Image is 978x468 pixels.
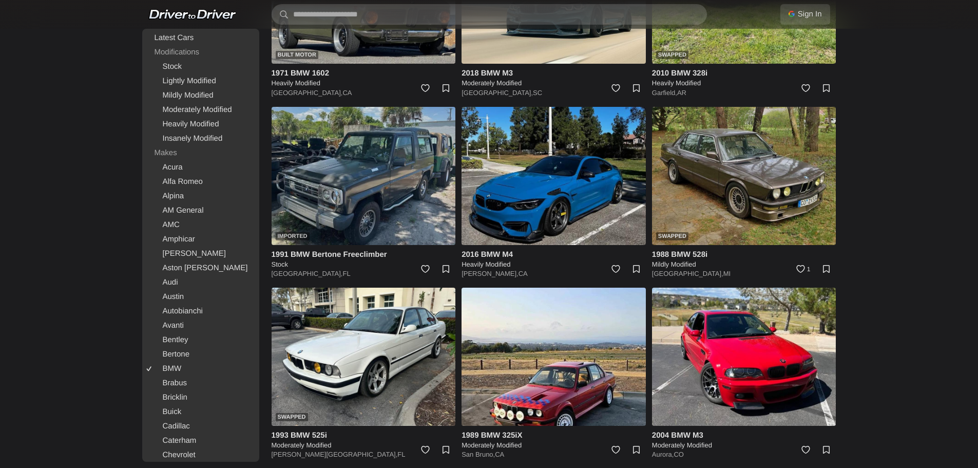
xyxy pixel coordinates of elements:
a: 2004 BMW M3 Moderately Modified [652,430,836,450]
div: Imported [276,232,310,240]
div: Makes [144,146,257,160]
img: 1988 BMW 528i for sale [652,107,836,245]
div: Swapped [276,413,308,421]
a: Acura [144,160,257,175]
h4: 1993 BMW 525i [272,430,456,441]
a: Austin [144,290,257,304]
a: Bentley [144,333,257,347]
div: Built Motor [276,51,318,59]
h5: Heavily Modified [272,79,456,88]
img: 1991 BMW Bertone Freeclimber for sale [272,107,456,245]
a: [PERSON_NAME] [144,247,257,261]
a: MI [723,270,731,277]
a: BMW [144,362,257,376]
a: CA [519,270,528,277]
h4: 1989 BMW 325iX [462,430,646,441]
a: 1 [791,260,813,283]
a: [GEOGRAPHIC_DATA], [652,270,723,277]
div: Modifications [144,45,257,60]
a: 2016 BMW M4 Heavily Modified [462,249,646,269]
a: [GEOGRAPHIC_DATA], [272,270,343,277]
h4: 1991 BMW Bertone Freeclimber [272,249,456,260]
h5: Mildly Modified [652,260,836,269]
a: Insanely Modified [144,132,257,146]
img: 1993 BMW 525i for sale [272,288,456,426]
h4: 2016 BMW M4 [462,249,646,260]
a: Amphicar [144,232,257,247]
a: Stock [144,60,257,74]
h4: 2004 BMW M3 [652,430,836,441]
a: Brabus [144,376,257,390]
a: Imported [272,107,456,245]
img: 2004 BMW M3 for sale [652,288,836,426]
h5: Heavily Modified [462,260,646,269]
a: Aurora, [652,451,674,458]
a: Swapped [272,288,456,426]
div: Swapped [656,51,688,59]
a: Bricklin [144,390,257,405]
a: FL [397,451,405,458]
h5: Stock [272,260,456,269]
a: 1971 BMW 1602 Heavily Modified [272,68,456,88]
a: Lightly Modified [144,74,257,88]
a: AR [677,89,686,97]
a: Sign In [780,4,830,25]
a: Autobianchi [144,304,257,319]
a: CA [495,451,504,458]
a: San Bruno, [462,451,495,458]
a: FL [342,270,350,277]
h4: 1988 BMW 528i [652,249,836,260]
a: 2018 BMW M3 Moderately Modified [462,68,646,88]
a: Buick [144,405,257,419]
a: Heavily Modified [144,117,257,132]
a: Caterham [144,434,257,448]
a: 1991 BMW Bertone Freeclimber Stock [272,249,456,269]
a: Avanti [144,319,257,333]
a: Alfa Romeo [144,175,257,189]
a: [GEOGRAPHIC_DATA], [272,89,343,97]
a: CO [674,451,684,458]
img: 1989 BMW 325iX for sale [462,288,646,426]
a: Mildly Modified [144,88,257,103]
a: [PERSON_NAME], [462,270,519,277]
h4: 1971 BMW 1602 [272,68,456,79]
a: Garfield, [652,89,677,97]
a: Latest Cars [144,31,257,45]
h5: Moderately Modified [462,79,646,88]
a: Moderately Modified [144,103,257,117]
a: Aston [PERSON_NAME] [144,261,257,275]
a: [PERSON_NAME][GEOGRAPHIC_DATA], [272,451,398,458]
a: 1993 BMW 525i Moderately Modified [272,430,456,450]
h5: Moderately Modified [272,441,456,450]
a: [GEOGRAPHIC_DATA], [462,89,533,97]
a: CA [342,89,352,97]
div: Swapped [656,232,688,240]
a: AMC [144,218,257,232]
h4: 2018 BMW M3 [462,68,646,79]
h5: Heavily Modified [652,79,836,88]
a: Swapped [652,107,836,245]
a: 1989 BMW 325iX Moderately Modified [462,430,646,450]
a: Chevrolet [144,448,257,462]
a: 2010 BMW 328i Heavily Modified [652,68,836,88]
a: Cadillac [144,419,257,434]
h4: 2010 BMW 328i [652,68,836,79]
a: 1988 BMW 528i Mildly Modified [652,249,836,269]
a: AM General [144,203,257,218]
h5: Moderately Modified [462,441,646,450]
a: Bertone [144,347,257,362]
a: SC [533,89,542,97]
img: 2016 BMW M4 for sale [462,107,646,245]
a: Audi [144,275,257,290]
h5: Moderately Modified [652,441,836,450]
a: Alpina [144,189,257,203]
